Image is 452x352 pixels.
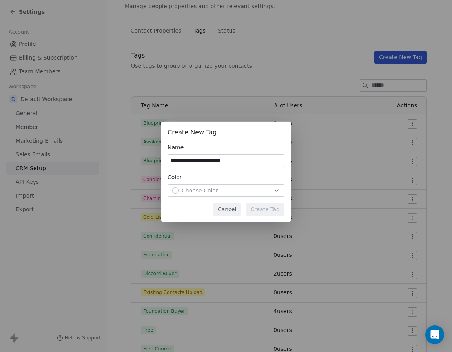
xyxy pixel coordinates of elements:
button: Cancel [213,203,241,216]
div: Create New Tag [168,128,284,137]
button: Choose Color [168,184,284,197]
div: Name [168,143,284,151]
button: Create Tag [246,203,284,216]
div: Color [168,173,284,181]
span: Choose Color [182,187,218,194]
